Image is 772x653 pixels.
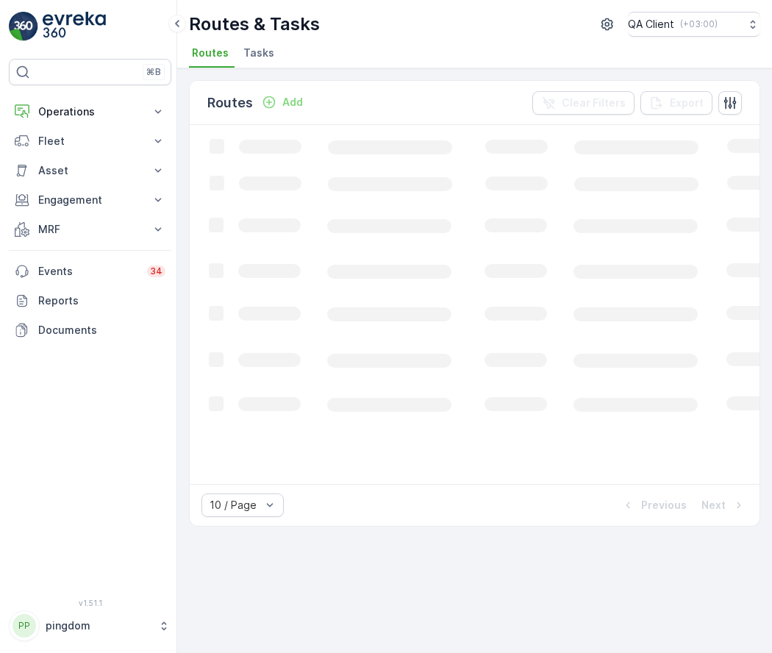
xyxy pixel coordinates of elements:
button: PPpingdom [9,610,171,641]
p: Next [701,498,726,513]
span: Routes [192,46,229,60]
p: ⌘B [146,66,161,78]
p: Add [282,95,303,110]
p: Routes & Tasks [189,13,320,36]
button: Operations [9,97,171,126]
p: Export [670,96,704,110]
p: Clear Filters [562,96,626,110]
p: 34 [150,265,162,277]
div: PP [12,614,36,638]
button: Fleet [9,126,171,156]
p: ( +03:00 ) [680,18,718,30]
p: MRF [38,222,142,237]
button: QA Client(+03:00) [628,12,760,37]
button: Next [700,496,748,514]
p: Operations [38,104,142,119]
span: v 1.51.1 [9,599,171,607]
button: Export [640,91,712,115]
a: Reports [9,286,171,315]
a: Documents [9,315,171,345]
p: Previous [641,498,687,513]
p: Engagement [38,193,142,207]
button: Clear Filters [532,91,635,115]
button: Asset [9,156,171,185]
button: MRF [9,215,171,244]
button: Engagement [9,185,171,215]
img: logo_light-DOdMpM7g.png [43,12,106,41]
p: Fleet [38,134,142,149]
p: QA Client [628,17,674,32]
p: Reports [38,293,165,308]
p: Documents [38,323,165,338]
p: Events [38,264,138,279]
p: Asset [38,163,142,178]
img: logo [9,12,38,41]
button: Add [256,93,309,111]
button: Previous [619,496,688,514]
a: Events34 [9,257,171,286]
span: Tasks [243,46,274,60]
p: Routes [207,93,253,113]
p: pingdom [46,618,151,633]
